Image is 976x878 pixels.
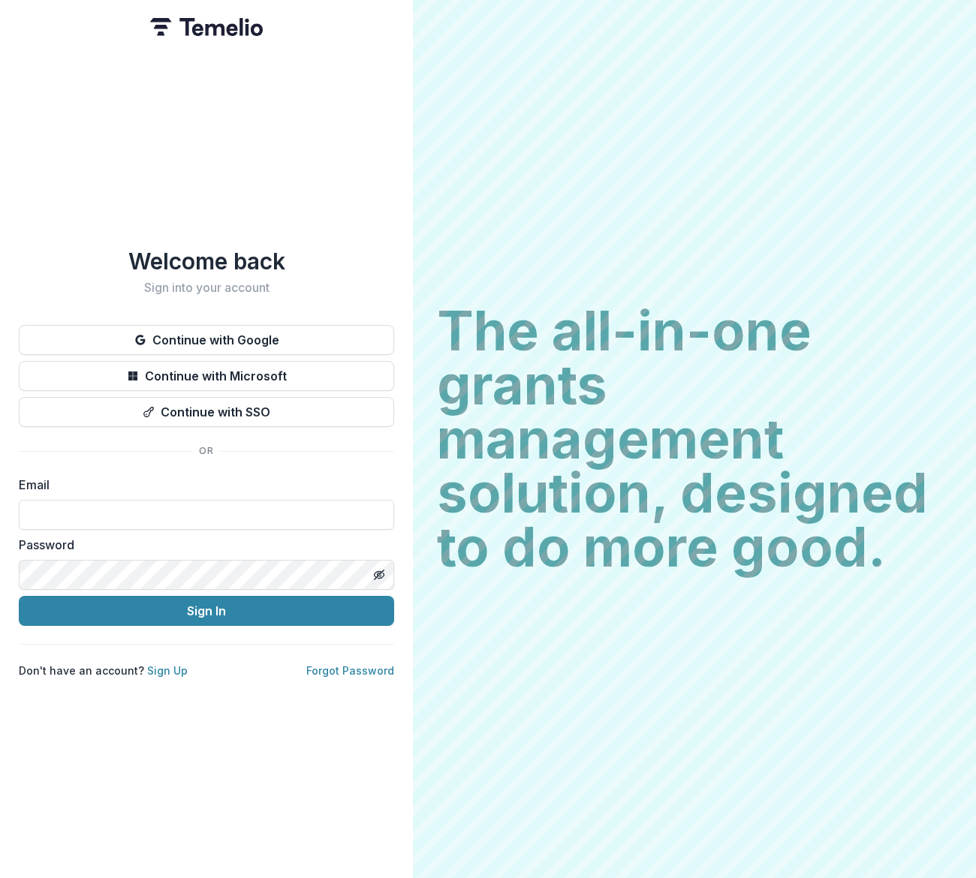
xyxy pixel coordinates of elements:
a: Forgot Password [306,664,394,677]
h1: Welcome back [19,248,394,275]
button: Toggle password visibility [367,563,391,587]
button: Continue with SSO [19,397,394,427]
a: Sign Up [147,664,188,677]
img: Temelio [150,18,263,36]
button: Continue with Microsoft [19,361,394,391]
label: Password [19,536,385,554]
p: Don't have an account? [19,663,188,678]
button: Continue with Google [19,325,394,355]
button: Sign In [19,596,394,626]
label: Email [19,476,385,494]
h2: Sign into your account [19,281,394,295]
